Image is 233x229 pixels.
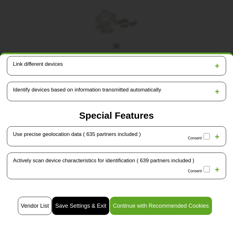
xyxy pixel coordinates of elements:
span: + [215,61,220,70]
span: + [215,165,220,174]
span: + [215,132,220,141]
h3: Special Features [13,110,220,121]
span: Use precise geolocation data ( 635 partners included ) [12,131,141,137]
button: Continue with Recommended Cookies [110,197,212,215]
input: Consent [204,133,210,139]
label: Consent [188,164,212,174]
label: Consent [188,131,212,141]
span: Actively scan device characteristics for identification ( 639 partners included ) [12,158,194,164]
span: + [215,87,220,96]
input: Consent [204,166,210,172]
button: Vendor List [18,197,52,215]
span: Identify devices based on information transmitted automatically [12,87,161,93]
button: Save Settings & Exit [52,197,109,215]
span: Link different devices [12,61,63,67]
